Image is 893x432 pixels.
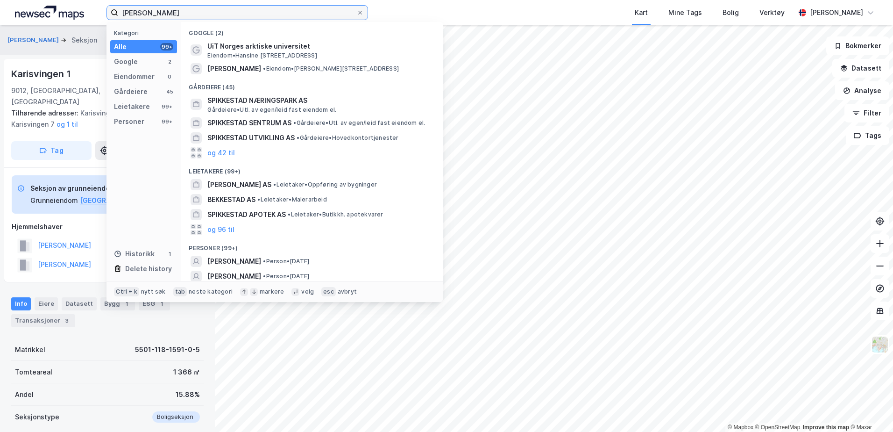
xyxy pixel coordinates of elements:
div: 1 [122,299,131,309]
div: Seksjon [71,35,97,46]
img: Z [871,336,889,353]
div: Hjemmelshaver [12,221,203,232]
div: 1 366 ㎡ [173,367,200,378]
button: og 42 til [207,147,235,158]
span: BEKKESTAD AS [207,194,255,205]
button: Datasett [832,59,889,78]
span: [PERSON_NAME] [207,256,261,267]
div: 0 [166,73,173,80]
div: Kategori [114,29,177,36]
span: • [263,258,266,265]
div: Bygg [100,297,135,310]
span: Gårdeiere • Hovedkontortjenester [297,134,398,142]
span: [PERSON_NAME] [207,63,261,74]
span: • [263,65,266,72]
div: Gårdeiere (45) [181,76,443,93]
span: • [273,181,276,188]
div: Google [114,56,138,67]
div: Tomteareal [15,367,52,378]
span: SPIKKESTAD APOTEK AS [207,209,286,220]
span: • [297,134,299,141]
span: • [293,119,296,126]
span: • [288,211,291,218]
button: Analyse [835,81,889,100]
div: Eiere [35,297,58,310]
div: 99+ [160,118,173,125]
div: Info [11,297,31,310]
iframe: Chat Widget [846,387,893,432]
span: • [257,196,260,203]
div: 1 [157,299,166,309]
a: OpenStreetMap [755,424,801,431]
div: tab [173,287,187,296]
input: Søk på adresse, matrikkel, gårdeiere, leietakere eller personer [118,6,356,20]
button: Tags [846,126,889,145]
span: Gårdeiere • Utl. av egen/leid fast eiendom el. [293,119,425,127]
div: 45 [166,88,173,95]
span: Person • [DATE] [263,273,309,280]
div: avbryt [338,288,357,295]
div: Ctrl + k [114,287,139,296]
div: Bolig [723,7,739,18]
button: Filter [844,104,889,122]
div: Karisvingen 3, Karisvingen 5, Karisvingen 7 [11,108,196,130]
span: Leietaker • Malerarbeid [257,196,326,203]
div: Personer (99+) [181,237,443,254]
span: UiT Norges arktiske universitet [207,41,432,52]
div: 99+ [160,43,173,50]
div: Grunneiendom [30,195,78,206]
span: Person • [DATE] [263,258,309,265]
div: 5501-118-1591-0-5 [135,344,200,355]
button: [GEOGRAPHIC_DATA], 118/1591 [80,195,181,206]
div: velg [301,288,314,295]
span: [PERSON_NAME] AS [207,179,271,190]
span: Leietaker • Oppføring av bygninger [273,181,377,188]
div: Eiendommer [114,71,155,82]
span: Eiendom • Hansine [STREET_ADDRESS] [207,52,317,59]
div: Andel [15,389,34,400]
button: Tag [11,141,92,160]
span: SPIKKESTAD UTVIKLING AS [207,132,295,144]
div: Transaksjoner [11,314,75,327]
div: Leietakere (99+) [181,160,443,177]
div: Kontrollprogram for chat [846,387,893,432]
button: Bokmerker [826,36,889,55]
div: 2 [166,58,173,65]
div: esc [321,287,336,296]
a: Mapbox [728,424,753,431]
div: Seksjon av grunneiendom [30,183,181,194]
div: Verktøy [759,7,785,18]
div: Kart [635,7,648,18]
button: og 96 til [207,224,234,235]
span: • [263,273,266,280]
div: [PERSON_NAME] [810,7,863,18]
span: Gårdeiere • Utl. av egen/leid fast eiendom el. [207,106,336,114]
div: Seksjonstype [15,411,59,423]
div: markere [260,288,284,295]
div: Google (2) [181,22,443,39]
div: Gårdeiere [114,86,148,97]
div: 15.88% [176,389,200,400]
div: 99+ [160,103,173,110]
div: 3 [62,316,71,325]
div: ESG [139,297,170,310]
span: SPIKKESTAD NÆRINGSPARK AS [207,95,432,106]
div: Matrikkel [15,344,45,355]
span: SPIKKESTAD SENTRUM AS [207,117,291,129]
div: nytt søk [141,288,166,295]
a: Improve this map [803,424,849,431]
div: Datasett [62,297,97,310]
span: Eiendom • [PERSON_NAME][STREET_ADDRESS] [263,65,399,72]
div: Personer [114,116,144,127]
span: Leietaker • Butikkh. apotekvarer [288,211,383,218]
div: Historikk [114,248,155,259]
button: [PERSON_NAME] [7,36,61,45]
div: Karisvingen 1 [11,66,72,81]
span: Tilhørende adresser: [11,109,80,117]
span: [PERSON_NAME] [207,271,261,282]
div: Leietakere [114,101,150,112]
div: Mine Tags [668,7,702,18]
div: Alle [114,41,127,52]
div: 1 [166,250,173,258]
div: 9012, [GEOGRAPHIC_DATA], [GEOGRAPHIC_DATA] [11,85,123,108]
